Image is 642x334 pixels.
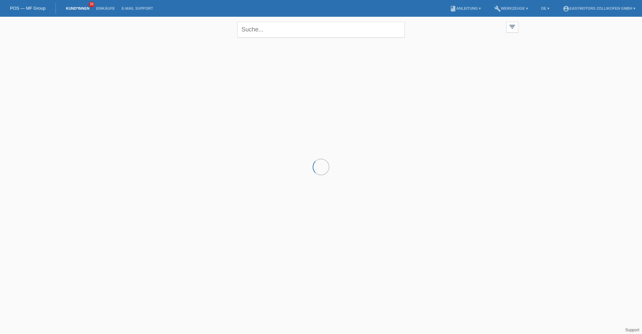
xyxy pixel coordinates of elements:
[118,6,156,10] a: E-Mail Support
[89,2,95,7] span: 38
[509,23,516,30] i: filter_list
[491,6,531,10] a: buildWerkzeuge ▾
[63,6,93,10] a: Kund*innen
[563,5,569,12] i: account_circle
[494,5,501,12] i: build
[538,6,553,10] a: DE ▾
[450,5,456,12] i: book
[559,6,639,10] a: account_circleEasymotors Zollikofen GmbH ▾
[10,6,45,11] a: POS — MF Group
[93,6,118,10] a: Einkäufe
[446,6,484,10] a: bookAnleitung ▾
[625,328,639,332] a: Support
[237,22,405,37] input: Suche...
